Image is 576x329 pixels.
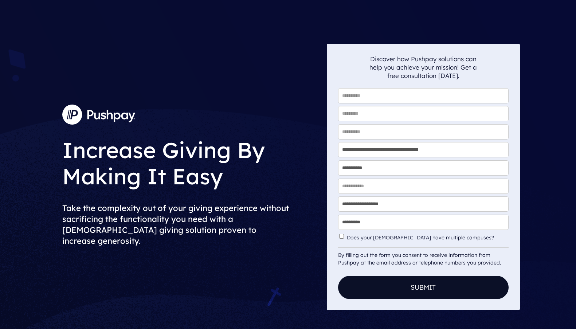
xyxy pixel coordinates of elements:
h2: Take the complexity out of your giving experience without sacrificing the functionality you need ... [62,197,321,252]
div: By filling out the form you consent to receive information from Pushpay at the email address or t... [338,247,509,267]
h1: Increase Giving By Making It Easy [62,131,321,191]
button: Submit [338,276,509,299]
p: Discover how Pushpay solutions can help you achieve your mission! Get a free consultation [DATE]. [369,55,477,80]
label: Does your [DEMOGRAPHIC_DATA] have multiple campuses? [347,235,507,241]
